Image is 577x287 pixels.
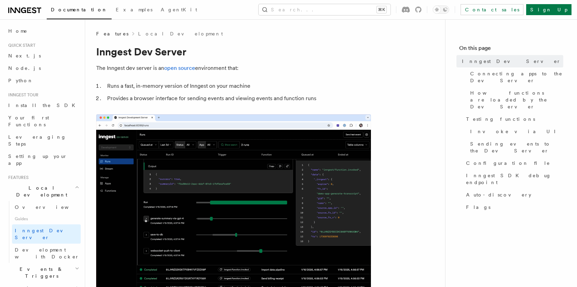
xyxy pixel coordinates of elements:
span: Guides [12,213,81,224]
a: Inngest Dev Server [459,55,563,67]
li: Provides a browser interface for sending events and viewing events and function runs [105,94,371,103]
a: Configuration file [463,157,563,169]
span: Install the SDK [8,103,79,108]
div: Local Development [5,201,81,263]
span: Events & Triggers [5,266,75,279]
button: Local Development [5,182,81,201]
span: Invoke via UI [470,128,562,135]
span: How functions are loaded by the Dev Server [470,89,563,110]
span: Sending events to the Dev Server [470,140,563,154]
a: Contact sales [461,4,523,15]
a: Node.js [5,62,81,74]
a: open source [164,65,195,71]
h1: Inngest Dev Server [96,45,371,58]
a: Examples [112,2,157,19]
span: Overview [15,204,86,210]
span: AgentKit [161,7,197,12]
a: Invoke via UI [467,125,563,138]
span: Home [8,28,27,34]
span: Node.js [8,65,41,71]
span: Python [8,78,33,83]
a: Auto-discovery [463,189,563,201]
span: Examples [116,7,152,12]
span: Flags [466,204,490,211]
a: Python [5,74,81,87]
span: Features [96,30,128,37]
span: Local Development [5,184,75,198]
a: Overview [12,201,81,213]
button: Toggle dark mode [433,6,449,14]
a: Your first Functions [5,111,81,131]
span: Connecting apps to the Dev Server [470,70,563,84]
a: Flags [463,201,563,213]
button: Events & Triggers [5,263,81,282]
a: Sending events to the Dev Server [467,138,563,157]
a: Connecting apps to the Dev Server [467,67,563,87]
a: Setting up your app [5,150,81,169]
span: Setting up your app [8,153,67,166]
span: Features [5,175,29,180]
p: The Inngest dev server is an environment that: [96,63,371,73]
span: Development with Docker [15,247,79,259]
a: Inngest Dev Server [12,224,81,244]
span: Quick start [5,43,35,48]
span: Configuration file [466,160,550,167]
a: Development with Docker [12,244,81,263]
a: Documentation [47,2,112,19]
li: Runs a fast, in-memory version of Inngest on your machine [105,81,371,91]
a: Home [5,25,81,37]
kbd: ⌘K [377,6,386,13]
a: Local Development [138,30,223,37]
span: Inngest SDK debug endpoint [466,172,563,186]
span: Inngest Dev Server [462,58,561,65]
a: Sign Up [526,4,572,15]
a: Next.js [5,50,81,62]
a: Install the SDK [5,99,81,111]
h4: On this page [459,44,563,55]
span: Inngest tour [5,92,38,98]
a: Leveraging Steps [5,131,81,150]
span: Inngest Dev Server [15,228,73,240]
a: AgentKit [157,2,201,19]
span: Leveraging Steps [8,134,66,147]
span: Your first Functions [8,115,49,127]
a: Inngest SDK debug endpoint [463,169,563,189]
span: Next.js [8,53,41,59]
span: Documentation [51,7,108,12]
span: Testing functions [466,116,535,123]
a: How functions are loaded by the Dev Server [467,87,563,113]
button: Search...⌘K [259,4,391,15]
span: Auto-discovery [466,191,531,198]
a: Testing functions [463,113,563,125]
